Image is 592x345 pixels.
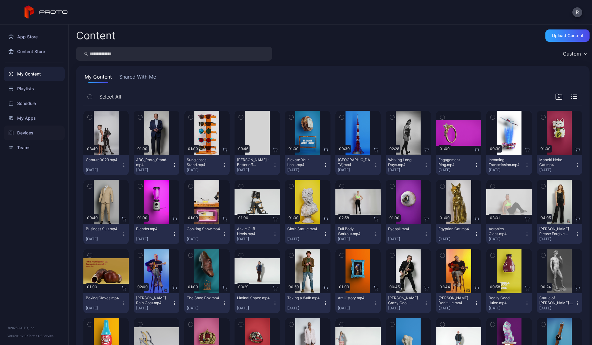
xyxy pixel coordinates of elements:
button: [PERSON_NAME] Please Forgive Me.mp4[DATE] [537,224,582,244]
button: My Content [83,73,113,83]
button: Really Good Juice.mp4[DATE] [486,293,532,313]
div: [DATE] [287,306,323,311]
button: Cloth Statue.mp4[DATE] [285,224,330,244]
button: [GEOGRAPHIC_DATA]mp4[DATE] [335,155,381,175]
button: Cooking Show.mp4[DATE] [184,224,230,244]
div: [DATE] [237,237,273,242]
div: Full Body Workout.mp4 [338,227,372,236]
button: Custom [560,47,590,61]
button: Upload Content [545,29,590,42]
div: [DATE] [338,237,373,242]
div: [DATE] [136,306,172,311]
div: [DATE] [86,306,121,311]
div: [DATE] [338,168,373,172]
div: Upload Content [552,33,583,38]
div: [DATE] [136,237,172,242]
button: Aerobics Class.mp4[DATE] [486,224,532,244]
div: Scott Page - Crazy Cool Technology.mp4 [388,296,422,305]
button: The Shoe Box.mp4[DATE] [184,293,230,313]
div: [DATE] [86,168,121,172]
button: Ankle Cuff Heels.mp4[DATE] [235,224,280,244]
div: [DATE] [187,306,222,311]
div: [DATE] [438,168,474,172]
div: Incoming Transmission.mp4 [489,157,522,167]
button: [PERSON_NAME] - Crazy Cool Technology.mp4[DATE] [386,293,431,313]
a: Terms Of Service [28,334,54,338]
div: [DATE] [388,237,424,242]
div: [DATE] [237,168,273,172]
div: Sunglasses Stand.mp4 [187,157,220,167]
div: [DATE] [489,237,524,242]
div: [DATE] [136,168,172,172]
a: My Content [4,67,65,81]
div: Capture0029.mp4 [86,157,120,162]
button: Liminal Space.mp4[DATE] [235,293,280,313]
span: Version 1.12.0 • [7,334,28,338]
button: Statue of [PERSON_NAME].mp4[DATE] [537,293,582,313]
button: Blender.mp4[DATE] [134,224,179,244]
div: [DATE] [489,306,524,311]
div: [DATE] [86,237,121,242]
div: Art History.mp4 [338,296,372,300]
button: [PERSON_NAME] Rain Coat.mp4[DATE] [134,293,179,313]
button: Incoming Transmission.mp4[DATE] [486,155,532,175]
button: Maneki Neko Cat.mp4[DATE] [537,155,582,175]
button: Working Long Days.mp4[DATE] [386,155,431,175]
button: Capture0029.mp4[DATE] [83,155,129,175]
div: Ryan Pollie's Rain Coat.mp4 [136,296,170,305]
div: Working Long Days.mp4 [388,157,422,167]
div: [DATE] [237,306,273,311]
button: Elevate Your Look.mp4[DATE] [285,155,330,175]
div: Aerobics Class.mp4 [489,227,522,236]
div: [DATE] [287,168,323,172]
a: App Store [4,29,65,44]
div: [DATE] [438,237,474,242]
div: Egyptian Cat.mp4 [438,227,472,231]
button: Eyeball.mp4[DATE] [386,224,431,244]
button: R [572,7,582,17]
button: Taking a Walk.mp4[DATE] [285,293,330,313]
button: Full Body Workout.mp4[DATE] [335,224,381,244]
div: © 2025 PROTO, Inc. [7,325,61,330]
div: Cooking Show.mp4 [187,227,220,231]
div: ABC_Proto_Stand.mp4 [136,157,170,167]
button: Egyptian Cat.mp4[DATE] [436,224,481,244]
div: Statue of David.mp4 [539,296,573,305]
div: Custom [563,51,581,57]
div: [DATE] [539,306,575,311]
button: Engagement Ring.mp4[DATE] [436,155,481,175]
button: [PERSON_NAME] - Better off Dead.mp4[DATE] [235,155,280,175]
div: Eyeball.mp4 [388,227,422,231]
div: Cloth Statue.mp4 [287,227,321,231]
div: [DATE] [287,237,323,242]
div: Boxing Gloves.mp4 [86,296,120,300]
div: [DATE] [438,306,474,311]
button: [PERSON_NAME] Don't Lie.mp4[DATE] [436,293,481,313]
div: [DATE] [388,306,424,311]
a: My Apps [4,111,65,126]
div: Diane Franklin - Better off Dead.mp4 [237,157,271,167]
a: Playlists [4,81,65,96]
button: ABC_Proto_Stand.mp4[DATE] [134,155,179,175]
a: Teams [4,140,65,155]
a: Content Store [4,44,65,59]
div: Ryan Pollie's Don't Lie.mp4 [438,296,472,305]
div: Content [76,30,116,41]
div: Tokyo Tower.mp4 [338,157,372,167]
span: Select All [99,93,121,100]
a: Schedule [4,96,65,111]
div: [DATE] [187,237,222,242]
div: Maneki Neko Cat.mp4 [539,157,573,167]
div: Really Good Juice.mp4 [489,296,522,305]
a: Devices [4,126,65,140]
div: Adeline Mocke's Please Forgive Me.mp4 [539,227,573,236]
div: The Shoe Box.mp4 [187,296,220,300]
div: [DATE] [539,237,575,242]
